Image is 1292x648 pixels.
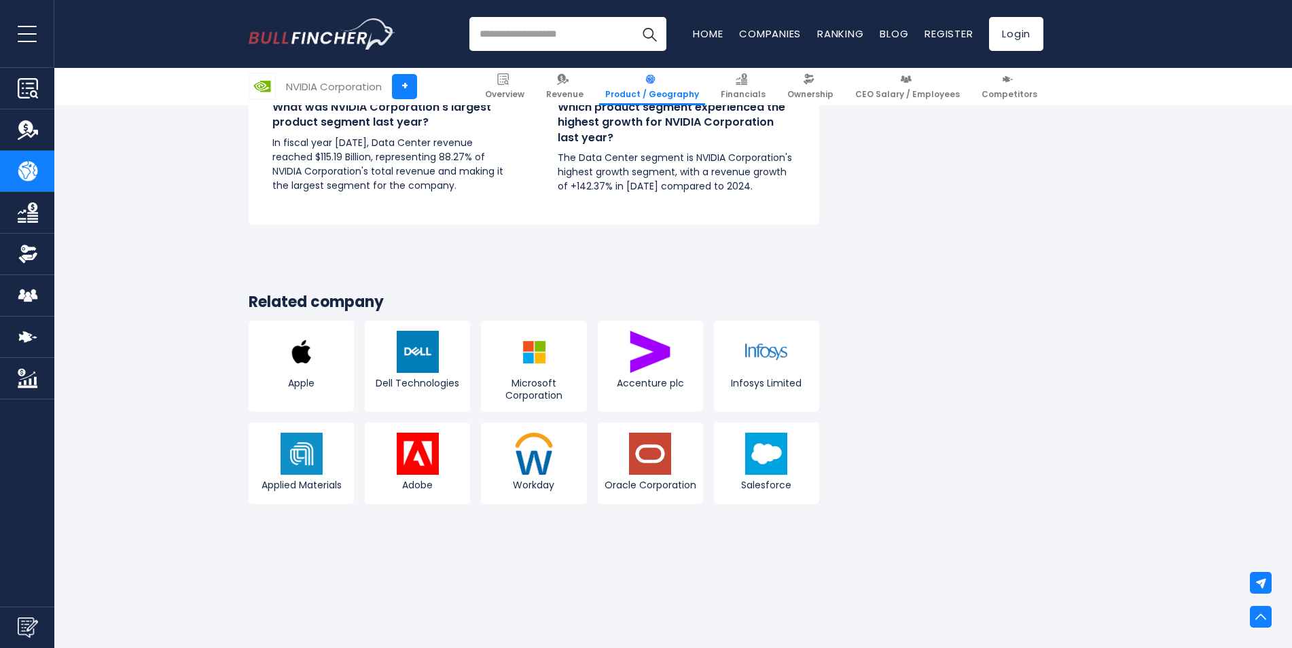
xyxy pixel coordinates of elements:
[745,433,787,475] img: CRM logo
[598,321,703,412] a: Accenture plc
[249,73,275,99] img: NVDA logo
[392,74,417,99] a: +
[717,377,816,389] span: Infosys Limited
[925,26,973,41] a: Register
[397,433,439,475] img: ADBE logo
[540,68,590,105] a: Revenue
[558,151,795,194] p: The Data Center segment is NVIDIA Corporation's highest growth segment, with a revenue growth of ...
[714,422,819,504] a: Salesforce
[485,89,524,100] span: Overview
[787,89,833,100] span: Ownership
[599,68,705,105] a: Product / Geography
[855,89,960,100] span: CEO Salary / Employees
[365,422,470,504] a: Adobe
[286,79,382,94] div: NVIDIA Corporation
[721,89,766,100] span: Financials
[739,26,801,41] a: Companies
[249,422,354,504] a: Applied Materials
[598,422,703,504] a: Oracle Corporation
[817,26,863,41] a: Ranking
[249,18,395,50] img: Bullfincher logo
[281,331,323,373] img: AAPL logo
[481,422,586,504] a: Workday
[481,321,586,412] a: Microsoft Corporation
[632,17,666,51] button: Search
[989,17,1043,51] a: Login
[513,331,555,373] img: MSFT logo
[975,68,1043,105] a: Competitors
[601,377,700,389] span: Accenture plc
[484,479,583,491] span: Workday
[272,100,510,130] h4: What was NVIDIA Corporation's largest product segment last year?
[272,136,510,193] p: In fiscal year [DATE], Data Center revenue reached $115.19 Billion, representing 88.27% of NVIDIA...
[601,479,700,491] span: Oracle Corporation
[546,89,584,100] span: Revenue
[18,244,38,264] img: Ownership
[982,89,1037,100] span: Competitors
[368,377,467,389] span: Dell Technologies
[365,321,470,412] a: Dell Technologies
[249,18,395,50] a: Go to homepage
[717,479,816,491] span: Salesforce
[368,479,467,491] span: Adobe
[880,26,908,41] a: Blog
[513,433,555,475] img: WDAY logo
[605,89,699,100] span: Product / Geography
[252,479,351,491] span: Applied Materials
[781,68,840,105] a: Ownership
[693,26,723,41] a: Home
[715,68,772,105] a: Financials
[629,331,671,373] img: ACN logo
[629,433,671,475] img: ORCL logo
[397,331,439,373] img: DELL logo
[558,100,795,145] h4: Which product segment experienced the highest growth for NVIDIA Corporation last year?
[249,293,819,312] h3: Related company
[249,321,354,412] a: Apple
[714,321,819,412] a: Infosys Limited
[745,331,787,373] img: INFY logo
[252,377,351,389] span: Apple
[281,433,323,475] img: AMAT logo
[849,68,966,105] a: CEO Salary / Employees
[484,377,583,401] span: Microsoft Corporation
[479,68,531,105] a: Overview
